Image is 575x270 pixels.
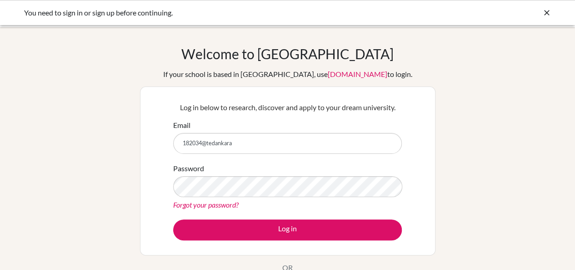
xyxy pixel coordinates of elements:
a: [DOMAIN_NAME] [328,70,387,78]
button: Log in [173,219,402,240]
div: If your school is based in [GEOGRAPHIC_DATA], use to login. [163,69,412,80]
label: Password [173,163,204,174]
h1: Welcome to [GEOGRAPHIC_DATA] [181,46,394,62]
label: Email [173,120,190,131]
a: Forgot your password? [173,200,239,209]
p: Log in below to research, discover and apply to your dream university. [173,102,402,113]
div: You need to sign in or sign up before continuing. [24,7,415,18]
